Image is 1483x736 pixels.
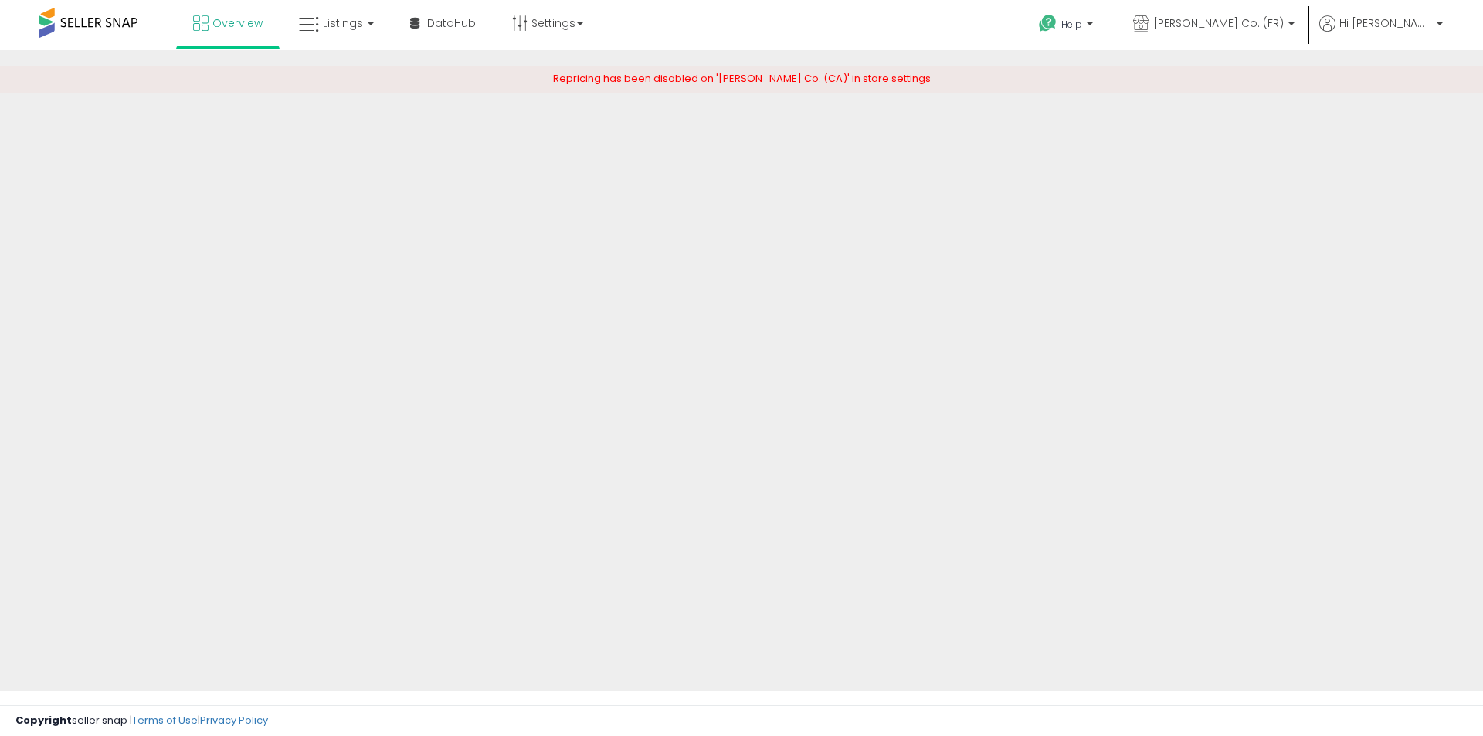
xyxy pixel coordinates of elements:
a: Help [1027,2,1108,50]
span: [PERSON_NAME] Co. (FR) [1153,15,1284,31]
span: Hi [PERSON_NAME] [1339,15,1432,31]
i: Get Help [1038,14,1057,33]
span: Listings [323,15,363,31]
span: Overview [212,15,263,31]
a: Hi [PERSON_NAME] [1319,15,1443,50]
span: Help [1061,18,1082,31]
span: DataHub [427,15,476,31]
span: Repricing has been disabled on '[PERSON_NAME] Co. (CA)' in store settings [553,71,931,86]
